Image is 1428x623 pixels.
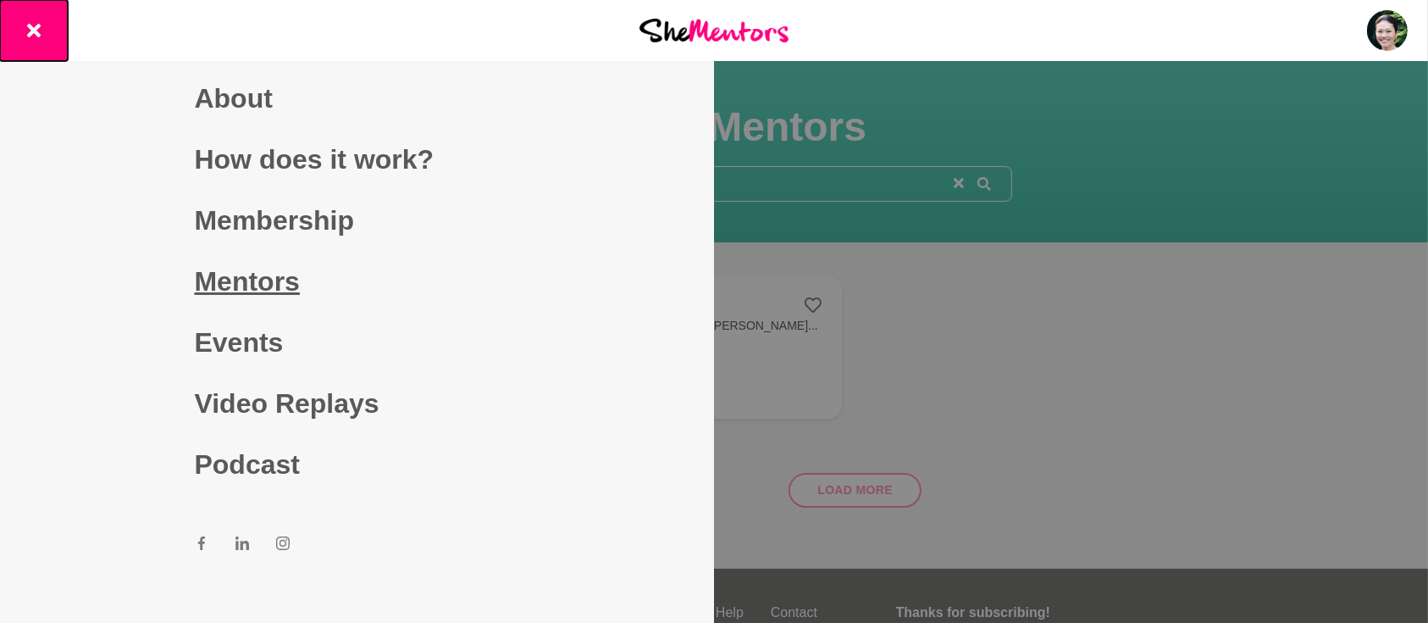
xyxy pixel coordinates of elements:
img: Roselynn Unson [1367,10,1408,51]
a: Mentors [195,251,520,312]
a: Video Replays [195,373,520,434]
img: She Mentors Logo [639,19,789,42]
a: How does it work? [195,129,520,190]
a: Events [195,312,520,373]
a: Podcast [195,434,520,495]
a: About [195,68,520,129]
a: Membership [195,190,520,251]
a: Instagram [276,536,290,556]
a: LinkedIn [235,536,249,556]
a: Facebook [195,536,208,556]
